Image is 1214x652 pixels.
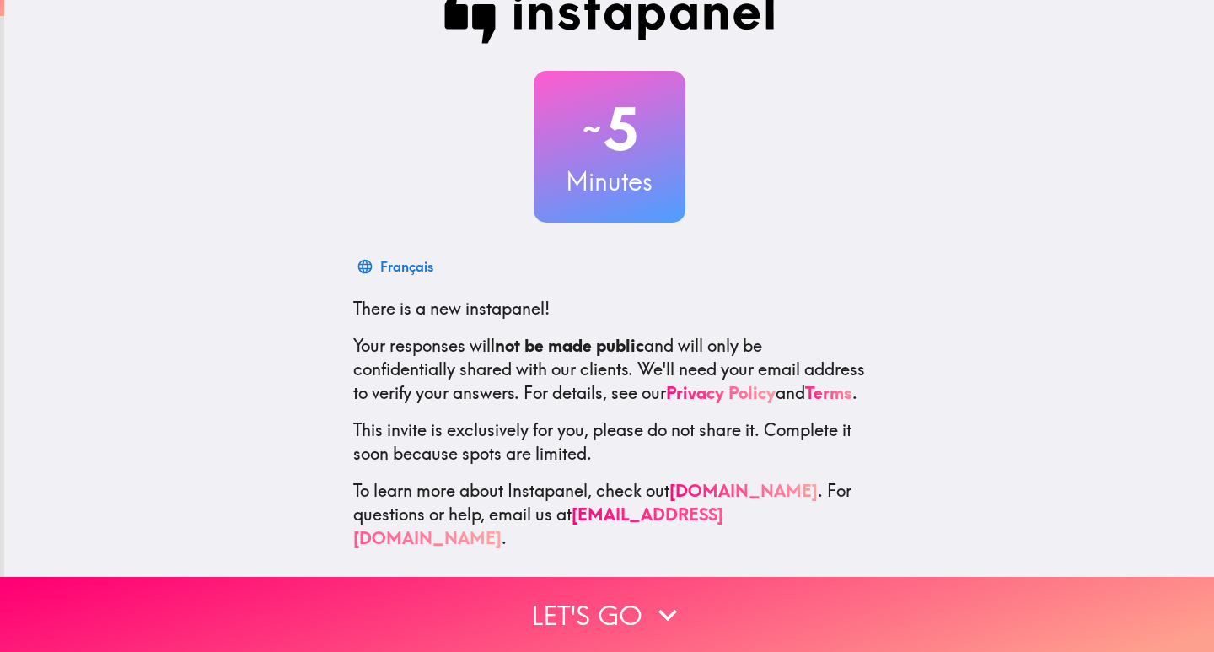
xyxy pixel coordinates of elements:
[380,255,433,278] div: Français
[495,335,644,356] b: not be made public
[805,382,852,403] a: Terms
[666,382,776,403] a: Privacy Policy
[353,504,723,548] a: [EMAIL_ADDRESS][DOMAIN_NAME]
[669,480,818,501] a: [DOMAIN_NAME]
[353,298,550,319] span: There is a new instapanel!
[580,104,604,154] span: ~
[353,334,866,405] p: Your responses will and will only be confidentially shared with our clients. We'll need your emai...
[353,250,440,283] button: Français
[534,94,685,164] h2: 5
[534,164,685,199] h3: Minutes
[353,479,866,550] p: To learn more about Instapanel, check out . For questions or help, email us at .
[353,418,866,466] p: This invite is exclusively for you, please do not share it. Complete it soon because spots are li...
